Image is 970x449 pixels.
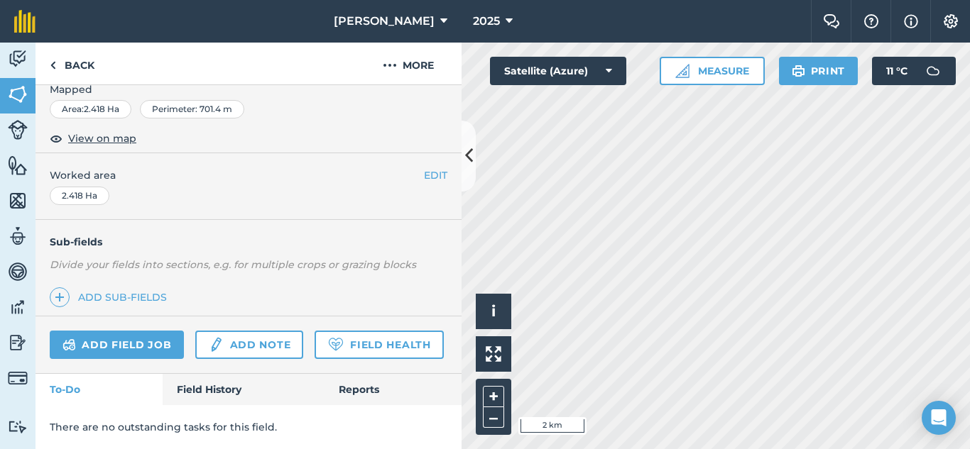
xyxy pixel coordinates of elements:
[872,57,956,85] button: 11 °C
[8,368,28,388] img: svg+xml;base64,PD94bWwgdmVyc2lvbj0iMS4wIiBlbmNvZGluZz0idXRmLTgiPz4KPCEtLSBHZW5lcmF0b3I6IEFkb2JlIE...
[50,258,416,271] em: Divide your fields into sections, e.g. for multiple crops or grazing blocks
[490,57,626,85] button: Satellite (Azure)
[486,346,501,362] img: Four arrows, one pointing top left, one top right, one bottom right and the last bottom left
[36,234,462,250] h4: Sub-fields
[483,386,504,407] button: +
[904,13,918,30] img: svg+xml;base64,PHN2ZyB4bWxucz0iaHR0cDovL3d3dy53My5vcmcvMjAwMC9zdmciIHdpZHRoPSIxNyIgaGVpZ2h0PSIxNy...
[36,82,462,97] span: Mapped
[8,120,28,140] img: svg+xml;base64,PD94bWwgdmVyc2lvbj0iMS4wIiBlbmNvZGluZz0idXRmLTgiPz4KPCEtLSBHZW5lcmF0b3I6IEFkb2JlIE...
[8,296,28,318] img: svg+xml;base64,PD94bWwgdmVyc2lvbj0iMS4wIiBlbmNvZGluZz0idXRmLTgiPz4KPCEtLSBHZW5lcmF0b3I6IEFkb2JlIE...
[424,167,447,183] button: EDIT
[50,287,173,307] a: Add sub-fields
[36,374,163,405] a: To-Do
[50,57,56,74] img: svg+xml;base64,PHN2ZyB4bWxucz0iaHR0cDovL3d3dy53My5vcmcvMjAwMC9zdmciIHdpZHRoPSI5IiBoZWlnaHQ9IjI0Ii...
[383,57,397,74] img: svg+xml;base64,PHN2ZyB4bWxucz0iaHR0cDovL3d3dy53My5vcmcvMjAwMC9zdmciIHdpZHRoPSIyMCIgaGVpZ2h0PSIyNC...
[50,167,447,183] span: Worked area
[473,13,500,30] span: 2025
[355,43,462,84] button: More
[8,84,28,105] img: svg+xml;base64,PHN2ZyB4bWxucz0iaHR0cDovL3d3dy53My5vcmcvMjAwMC9zdmciIHdpZHRoPSI1NiIgaGVpZ2h0PSI2MC...
[50,100,131,118] div: Area : 2.418 Ha
[8,226,28,247] img: svg+xml;base64,PD94bWwgdmVyc2lvbj0iMS4wIiBlbmNvZGluZz0idXRmLTgiPz4KPCEtLSBHZW5lcmF0b3I6IEFkb2JlIE...
[483,407,504,428] button: –
[823,14,840,28] img: Two speech bubbles overlapping with the left bubble in the forefront
[50,187,109,205] div: 2.418 Ha
[792,62,805,79] img: svg+xml;base64,PHN2ZyB4bWxucz0iaHR0cDovL3d3dy53My5vcmcvMjAwMC9zdmciIHdpZHRoPSIxOSIgaGVpZ2h0PSIyNC...
[8,261,28,282] img: svg+xml;base64,PD94bWwgdmVyc2lvbj0iMS4wIiBlbmNvZGluZz0idXRmLTgiPz4KPCEtLSBHZW5lcmF0b3I6IEFkb2JlIE...
[942,14,959,28] img: A cog icon
[14,10,36,33] img: fieldmargin Logo
[195,331,303,359] a: Add note
[675,64,690,78] img: Ruler icon
[50,419,447,435] p: There are no outstanding tasks for this field.
[140,100,244,118] div: Perimeter : 701.4 m
[208,336,224,353] img: svg+xml;base64,PD94bWwgdmVyc2lvbj0iMS4wIiBlbmNvZGluZz0idXRmLTgiPz4KPCEtLSBHZW5lcmF0b3I6IEFkb2JlIE...
[863,14,880,28] img: A question mark icon
[50,331,184,359] a: Add field job
[68,131,136,146] span: View on map
[919,57,947,85] img: svg+xml;base64,PD94bWwgdmVyc2lvbj0iMS4wIiBlbmNvZGluZz0idXRmLTgiPz4KPCEtLSBHZW5lcmF0b3I6IEFkb2JlIE...
[36,43,109,84] a: Back
[8,48,28,70] img: svg+xml;base64,PD94bWwgdmVyc2lvbj0iMS4wIiBlbmNvZGluZz0idXRmLTgiPz4KPCEtLSBHZW5lcmF0b3I6IEFkb2JlIE...
[334,13,435,30] span: [PERSON_NAME]
[8,420,28,433] img: svg+xml;base64,PD94bWwgdmVyc2lvbj0iMS4wIiBlbmNvZGluZz0idXRmLTgiPz4KPCEtLSBHZW5lcmF0b3I6IEFkb2JlIE...
[8,190,28,211] img: svg+xml;base64,PHN2ZyB4bWxucz0iaHR0cDovL3d3dy53My5vcmcvMjAwMC9zdmciIHdpZHRoPSI1NiIgaGVpZ2h0PSI2MC...
[8,332,28,353] img: svg+xml;base64,PD94bWwgdmVyc2lvbj0iMS4wIiBlbmNvZGluZz0idXRmLTgiPz4KPCEtLSBHZW5lcmF0b3I6IEFkb2JlIE...
[660,57,765,85] button: Measure
[315,331,443,359] a: Field Health
[62,336,76,353] img: svg+xml;base64,PD94bWwgdmVyc2lvbj0iMS4wIiBlbmNvZGluZz0idXRmLTgiPz4KPCEtLSBHZW5lcmF0b3I6IEFkb2JlIE...
[491,302,496,320] span: i
[55,289,65,306] img: svg+xml;base64,PHN2ZyB4bWxucz0iaHR0cDovL3d3dy53My5vcmcvMjAwMC9zdmciIHdpZHRoPSIxNCIgaGVpZ2h0PSIyNC...
[50,130,136,147] button: View on map
[325,374,462,405] a: Reports
[779,57,859,85] button: Print
[163,374,324,405] a: Field History
[8,155,28,176] img: svg+xml;base64,PHN2ZyB4bWxucz0iaHR0cDovL3d3dy53My5vcmcvMjAwMC9zdmciIHdpZHRoPSI1NiIgaGVpZ2h0PSI2MC...
[50,130,62,147] img: svg+xml;base64,PHN2ZyB4bWxucz0iaHR0cDovL3d3dy53My5vcmcvMjAwMC9zdmciIHdpZHRoPSIxOCIgaGVpZ2h0PSIyNC...
[476,294,511,329] button: i
[922,401,956,435] div: Open Intercom Messenger
[886,57,908,85] span: 11 ° C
